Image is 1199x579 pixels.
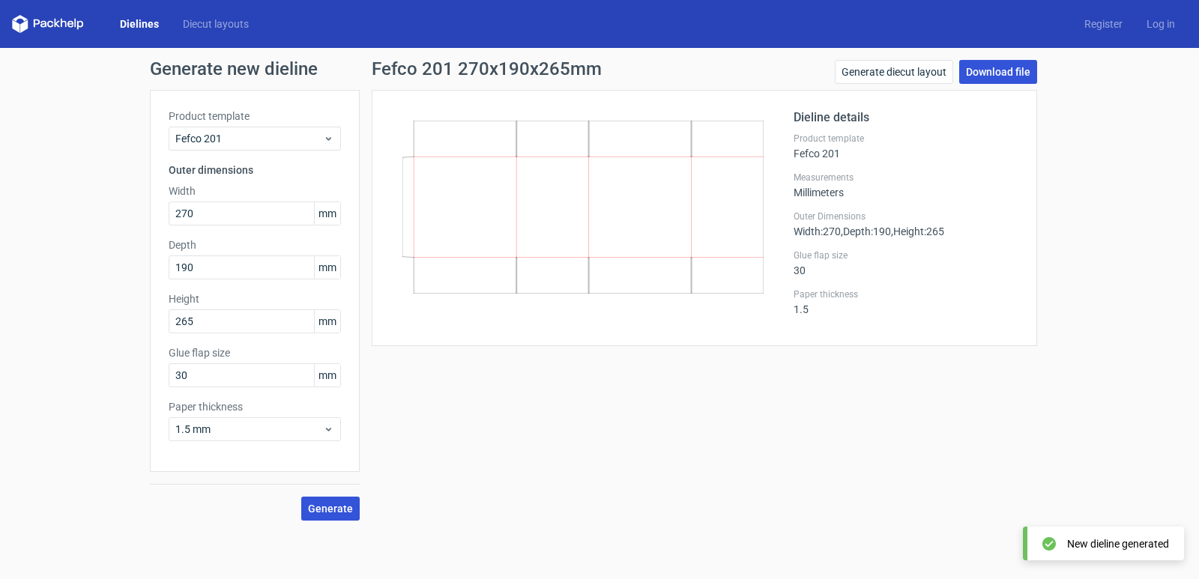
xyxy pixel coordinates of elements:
[835,60,953,84] a: Generate diecut layout
[959,60,1037,84] a: Download file
[794,133,1018,145] label: Product template
[171,16,261,31] a: Diecut layouts
[169,237,341,252] label: Depth
[175,422,323,437] span: 1.5 mm
[841,225,891,237] span: , Depth : 190
[794,210,1018,222] label: Outer Dimensions
[169,163,341,178] h3: Outer dimensions
[794,172,1018,184] label: Measurements
[314,202,340,225] span: mm
[1072,16,1135,31] a: Register
[169,291,341,306] label: Height
[794,133,1018,160] div: Fefco 201
[314,256,340,279] span: mm
[314,310,340,333] span: mm
[794,172,1018,198] div: Millimeters
[891,225,944,237] span: , Height : 265
[794,249,1018,261] label: Glue flap size
[1135,16,1187,31] a: Log in
[301,497,360,521] button: Generate
[794,225,841,237] span: Width : 270
[169,109,341,124] label: Product template
[108,16,171,31] a: Dielines
[1067,536,1169,551] div: New dieline generated
[169,184,341,198] label: Width
[794,109,1018,127] h2: Dieline details
[169,399,341,414] label: Paper thickness
[794,288,1018,300] label: Paper thickness
[175,131,323,146] span: Fefco 201
[794,249,1018,276] div: 30
[169,345,341,360] label: Glue flap size
[794,288,1018,315] div: 1.5
[314,364,340,386] span: mm
[150,60,1049,78] h1: Generate new dieline
[308,503,353,514] span: Generate
[372,60,602,78] h1: Fefco 201 270x190x265mm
